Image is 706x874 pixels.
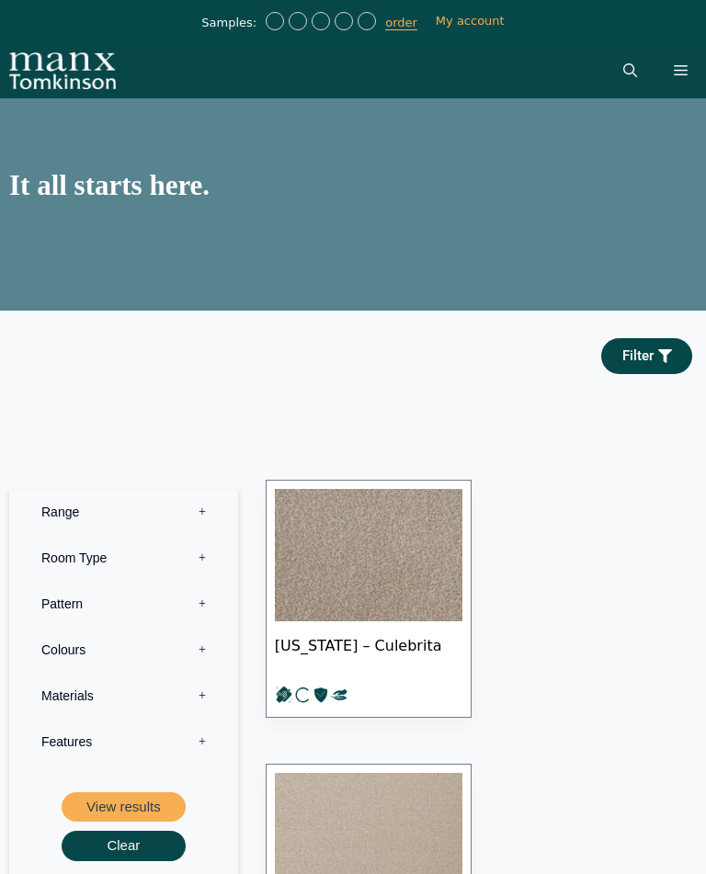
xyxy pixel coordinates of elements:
a: Filter [601,338,692,374]
label: Pattern [23,581,224,627]
span: [US_STATE] – Culebrita [275,621,462,686]
span: Filter [622,349,654,363]
h1: It all starts here. [9,171,344,199]
a: My account [436,14,505,28]
a: Open Search Bar [605,43,655,98]
label: Range [23,489,224,535]
button: View results [62,792,186,823]
a: [US_STATE] – Culebrita [266,480,472,718]
span: Samples: [201,16,261,31]
label: Materials [23,673,224,719]
img: Manx Tomkinson [9,43,116,98]
button: Clear [62,831,186,861]
label: Room Type [23,535,224,581]
label: Colours [23,627,224,673]
a: order [385,16,417,30]
label: Features [23,719,224,765]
